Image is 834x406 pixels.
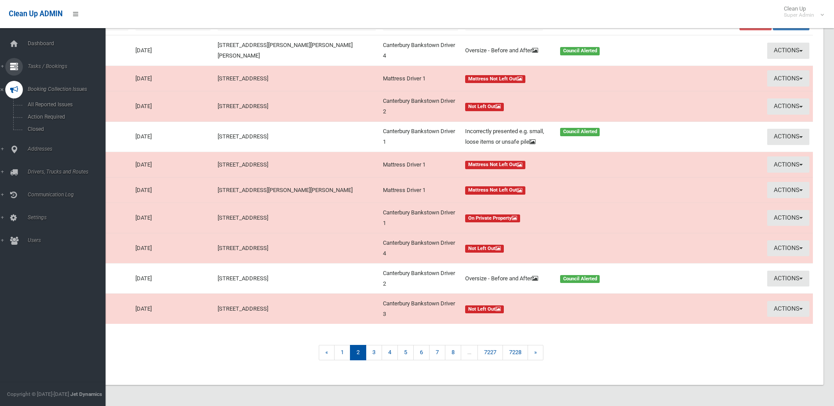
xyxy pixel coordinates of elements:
[214,66,379,91] td: [STREET_ADDRESS]
[379,35,462,66] td: Canterbury Bankstown Driver 4
[214,203,379,233] td: [STREET_ADDRESS]
[350,345,366,360] span: 2
[25,146,112,152] span: Addresses
[25,169,112,175] span: Drivers, Trucks and Routes
[132,203,215,233] td: [DATE]
[767,301,809,317] button: Actions
[767,182,809,198] button: Actions
[445,345,461,360] a: 8
[379,152,462,178] td: Mattress Driver 1
[379,233,462,263] td: Canterbury Bankstown Driver 4
[132,152,215,178] td: [DATE]
[429,345,445,360] a: 7
[25,101,105,108] span: All Reported Issues
[767,70,809,87] button: Actions
[379,294,462,324] td: Canterbury Bankstown Driver 3
[465,161,525,169] span: Mattress Not Left Out
[465,273,644,284] a: Oversize - Before and After Council Alerted
[465,73,644,84] a: Mattress Not Left Out
[214,178,379,203] td: [STREET_ADDRESS][PERSON_NAME][PERSON_NAME]
[132,122,215,152] td: [DATE]
[379,66,462,91] td: Mattress Driver 1
[465,185,644,196] a: Mattress Not Left Out
[465,214,520,223] span: On Private Property
[25,114,105,120] span: Action Required
[528,345,543,360] a: »
[132,294,215,324] td: [DATE]
[465,101,644,112] a: Not Left Out
[25,214,112,221] span: Settings
[334,345,350,360] a: 1
[784,12,814,18] small: Super Admin
[767,129,809,145] button: Actions
[25,40,112,47] span: Dashboard
[465,186,525,195] span: Mattress Not Left Out
[477,345,503,360] a: 7227
[465,243,644,254] a: Not Left Out
[132,178,215,203] td: [DATE]
[70,391,102,397] strong: Jet Dynamics
[460,273,555,284] div: Oversize - Before and After
[503,345,528,360] a: 7228
[25,192,112,198] span: Communication Log
[460,126,555,147] div: Incorrectly presented e.g. small, loose items or unsafe pile
[379,122,462,152] td: Canterbury Bankstown Driver 1
[382,345,398,360] a: 4
[767,210,809,226] button: Actions
[132,91,215,122] td: [DATE]
[379,263,462,294] td: Canterbury Bankstown Driver 2
[25,86,112,92] span: Booking Collection Issues
[767,156,809,173] button: Actions
[460,45,555,56] div: Oversize - Before and After
[319,345,335,360] a: «
[767,271,809,287] button: Actions
[779,5,823,18] span: Clean Up
[9,10,62,18] span: Clean Up ADMIN
[465,75,525,83] span: Mattress Not Left Out
[7,391,69,397] span: Copyright © [DATE]-[DATE]
[132,66,215,91] td: [DATE]
[413,345,430,360] a: 6
[366,345,382,360] a: 3
[767,98,809,115] button: Actions
[25,63,112,69] span: Tasks / Bookings
[132,35,215,66] td: [DATE]
[465,304,644,314] a: Not Left Out
[25,237,112,243] span: Users
[214,152,379,178] td: [STREET_ADDRESS]
[132,263,215,294] td: [DATE]
[767,240,809,257] button: Actions
[25,126,105,132] span: Closed
[465,213,644,223] a: On Private Property
[767,43,809,59] button: Actions
[379,203,462,233] td: Canterbury Bankstown Driver 1
[465,45,644,56] a: Oversize - Before and After Council Alerted
[214,122,379,152] td: [STREET_ADDRESS]
[465,103,504,111] span: Not Left Out
[465,245,504,253] span: Not Left Out
[132,233,215,263] td: [DATE]
[465,305,504,314] span: Not Left Out
[465,126,644,147] a: Incorrectly presented e.g. small, loose items or unsafe pile Council Alerted
[560,128,600,136] span: Council Alerted
[461,345,478,360] span: ...
[379,91,462,122] td: Canterbury Bankstown Driver 2
[465,159,644,170] a: Mattress Not Left Out
[214,233,379,263] td: [STREET_ADDRESS]
[214,91,379,122] td: [STREET_ADDRESS]
[560,47,600,55] span: Council Alerted
[214,35,379,66] td: [STREET_ADDRESS][PERSON_NAME][PERSON_NAME][PERSON_NAME]
[560,275,600,283] span: Council Alerted
[214,294,379,324] td: [STREET_ADDRESS]
[379,178,462,203] td: Mattress Driver 1
[214,263,379,294] td: [STREET_ADDRESS]
[397,345,414,360] a: 5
